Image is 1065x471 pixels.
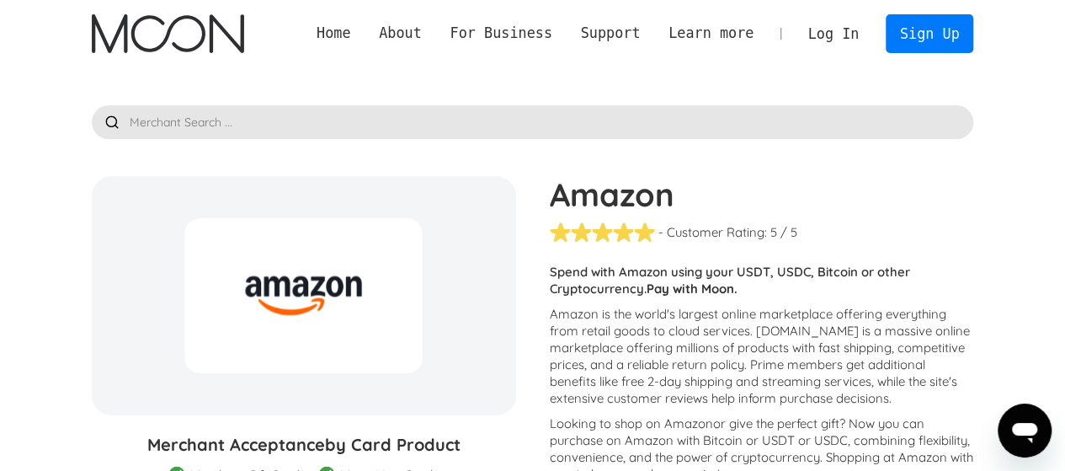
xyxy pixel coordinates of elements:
div: About [379,23,422,44]
strong: Pay with Moon. [647,281,738,297]
p: Spend with Amazon using your USDT, USDC, Bitcoin or other Cryptocurrency. [550,264,974,297]
a: Log In [794,15,873,52]
div: / 5 [780,224,797,241]
h3: Merchant Acceptance [92,432,516,458]
div: For Business [450,23,551,44]
div: 5 [770,224,777,241]
div: Support [567,23,654,44]
div: Support [580,23,640,44]
iframe: Button to launch messaging window [998,404,1052,458]
a: home [92,14,244,53]
a: Home [302,23,365,44]
div: About [365,23,435,44]
h1: Amazon [550,176,974,213]
div: Learn more [668,23,753,44]
img: Moon Logo [92,14,244,53]
div: Learn more [654,23,768,44]
div: For Business [436,23,567,44]
div: - Customer Rating: [658,224,767,241]
span: or give the perfect gift [713,415,839,431]
a: Sign Up [886,14,973,52]
input: Merchant Search ... [92,105,974,139]
span: by Card Product [325,434,461,455]
p: Amazon is the world's largest online marketplace offering everything from retail goods to cloud s... [550,306,974,407]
